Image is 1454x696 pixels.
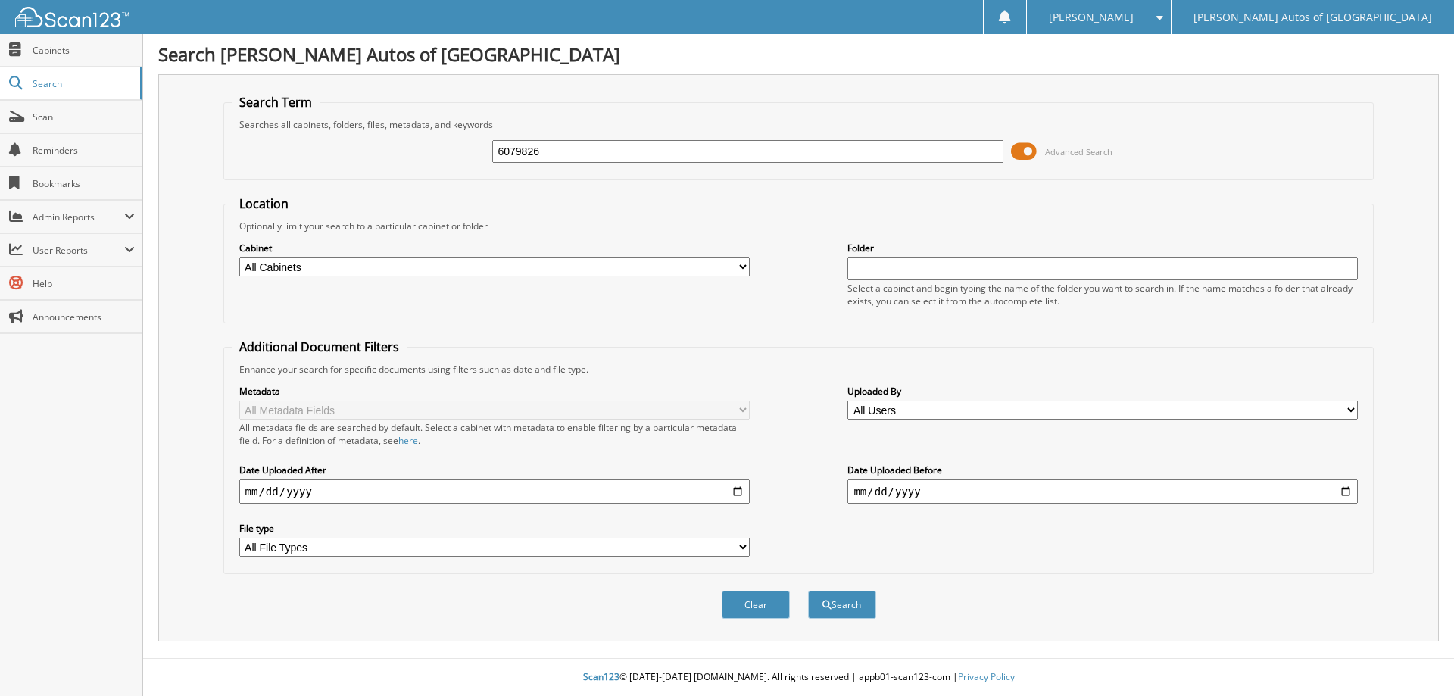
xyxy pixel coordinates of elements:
button: Clear [722,591,790,619]
span: Bookmarks [33,177,135,190]
div: Select a cabinet and begin typing the name of the folder you want to search in. If the name match... [847,282,1358,307]
span: Reminders [33,144,135,157]
span: Scan123 [583,670,619,683]
label: Date Uploaded After [239,463,750,476]
label: Uploaded By [847,385,1358,398]
a: Privacy Policy [958,670,1015,683]
span: Scan [33,111,135,123]
legend: Location [232,195,296,212]
div: Optionally limit your search to a particular cabinet or folder [232,220,1366,233]
span: User Reports [33,244,124,257]
div: © [DATE]-[DATE] [DOMAIN_NAME]. All rights reserved | appb01-scan123-com | [143,659,1454,696]
input: start [239,479,750,504]
label: Cabinet [239,242,750,254]
div: Searches all cabinets, folders, files, metadata, and keywords [232,118,1366,131]
img: scan123-logo-white.svg [15,7,129,27]
span: [PERSON_NAME] [1049,13,1134,22]
h1: Search [PERSON_NAME] Autos of [GEOGRAPHIC_DATA] [158,42,1439,67]
legend: Additional Document Filters [232,339,407,355]
div: All metadata fields are searched by default. Select a cabinet with metadata to enable filtering b... [239,421,750,447]
label: File type [239,522,750,535]
span: Help [33,277,135,290]
a: here [398,434,418,447]
span: Admin Reports [33,211,124,223]
label: Date Uploaded Before [847,463,1358,476]
button: Search [808,591,876,619]
label: Folder [847,242,1358,254]
span: Cabinets [33,44,135,57]
span: Advanced Search [1045,146,1112,158]
legend: Search Term [232,94,320,111]
input: end [847,479,1358,504]
label: Metadata [239,385,750,398]
span: [PERSON_NAME] Autos of [GEOGRAPHIC_DATA] [1193,13,1432,22]
div: Enhance your search for specific documents using filters such as date and file type. [232,363,1366,376]
span: Search [33,77,133,90]
span: Announcements [33,311,135,323]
